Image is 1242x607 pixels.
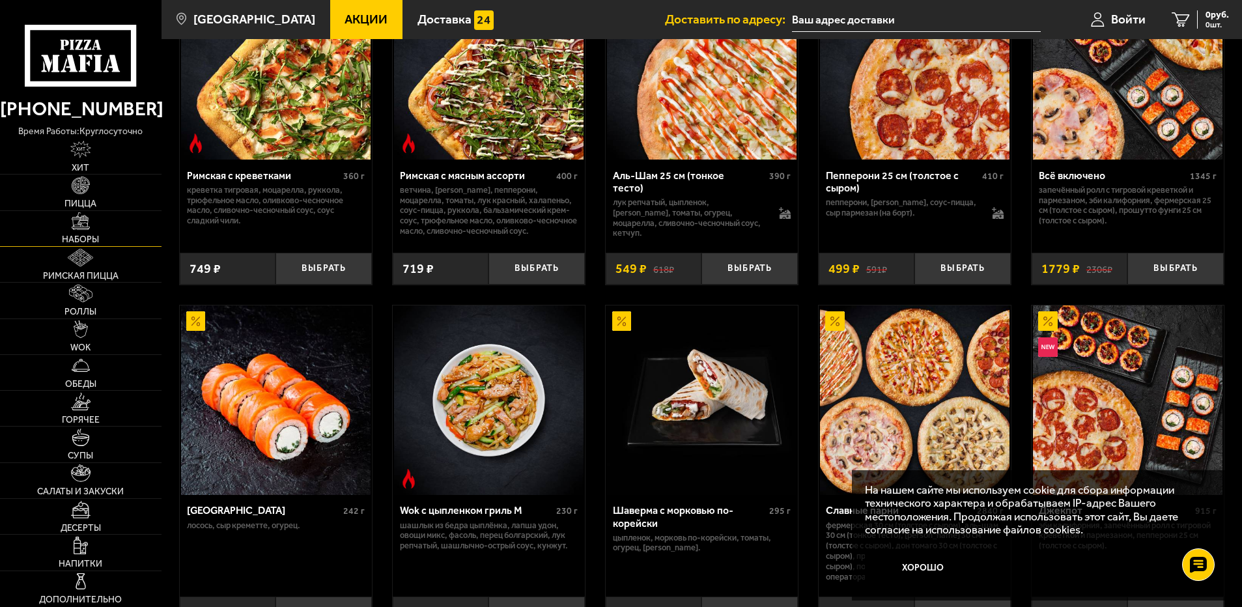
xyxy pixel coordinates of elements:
[65,380,96,389] span: Обеды
[665,13,792,25] span: Доставить по адресу:
[275,253,372,285] button: Выбрать
[982,171,1004,182] span: 410 г
[62,235,99,244] span: Наборы
[400,169,553,182] div: Римская с мясным ассорти
[72,163,89,173] span: Хит
[1038,311,1058,331] img: Акционный
[769,505,791,516] span: 295 г
[59,559,102,569] span: Напитки
[43,272,119,281] span: Римская пицца
[613,197,767,239] p: лук репчатый, цыпленок, [PERSON_NAME], томаты, огурец, моцарелла, сливочно-чесночный соус, кетчуп.
[61,524,101,533] span: Десерты
[193,13,315,25] span: [GEOGRAPHIC_DATA]
[1039,185,1217,227] p: Запечённый ролл с тигровой креветкой и пармезаном, Эби Калифорния, Фермерская 25 см (толстое с сы...
[1033,305,1222,495] img: Джекпот
[613,533,791,554] p: цыпленок, морковь по-корейски, томаты, огурец, [PERSON_NAME].
[1039,169,1187,182] div: Всё включено
[826,197,980,218] p: пепперони, [PERSON_NAME], соус-пицца, сыр пармезан (на борт).
[187,169,340,182] div: Римская с креветками
[556,171,578,182] span: 400 г
[607,305,797,495] img: Шаверма с морковью по-корейски
[769,171,791,182] span: 390 г
[606,305,798,495] a: АкционныйШаверма с морковью по-корейски
[181,305,371,495] img: Филадельфия
[474,10,494,30] img: 15daf4d41897b9f0e9f617042186c801.svg
[400,520,578,552] p: шашлык из бедра цыплёнка, лапша удон, овощи микс, фасоль, перец болгарский, лук репчатый, шашлычн...
[187,520,365,531] p: лосось, Сыр креметте, огурец.
[190,262,221,275] span: 749 ₽
[400,504,553,516] div: Wok с цыпленком гриль M
[826,169,979,194] div: Пепперони 25 см (толстое с сыром)
[399,469,419,488] img: Острое блюдо
[653,262,674,275] s: 618 ₽
[488,253,585,285] button: Выбрать
[417,13,472,25] span: Доставка
[400,185,578,236] p: ветчина, [PERSON_NAME], пепперони, моцарелла, томаты, лук красный, халапеньо, соус-пицца, руккола...
[615,262,647,275] span: 549 ₽
[70,343,91,352] span: WOK
[1086,262,1112,275] s: 2306 ₽
[68,451,93,460] span: Супы
[64,307,96,317] span: Роллы
[39,595,122,604] span: Дополнительно
[612,311,632,331] img: Акционный
[343,505,365,516] span: 242 г
[556,505,578,516] span: 230 г
[826,520,1004,582] p: Фермерская 30 см (толстое с сыром), Аль-Шам 30 см (тонкое тесто), [PERSON_NAME] 30 см (толстое с ...
[1041,262,1080,275] span: 1779 ₽
[792,8,1040,32] input: Ваш адрес доставки
[865,483,1204,537] p: На нашем сайте мы используем cookie для сбора информации технического характера и обрабатываем IP...
[62,416,100,425] span: Горячее
[343,171,365,182] span: 360 г
[187,504,340,516] div: [GEOGRAPHIC_DATA]
[345,13,388,25] span: Акции
[819,305,1011,495] a: АкционныйСлавные парни
[180,305,372,495] a: АкционныйФиладельфия
[187,185,365,227] p: креветка тигровая, моцарелла, руккола, трюфельное масло, оливково-чесночное масло, сливочно-чесно...
[825,311,845,331] img: Акционный
[865,549,981,588] button: Хорошо
[1111,13,1146,25] span: Войти
[828,262,860,275] span: 499 ₽
[613,504,766,529] div: Шаверма с морковью по-корейски
[866,262,887,275] s: 591 ₽
[1038,337,1058,357] img: Новинка
[37,487,124,496] span: Салаты и закуски
[820,305,1009,495] img: Славные парни
[701,253,798,285] button: Выбрать
[1032,305,1224,495] a: АкционныйНовинкаДжекпот
[613,169,766,194] div: Аль-Шам 25 см (тонкое тесто)
[186,134,206,153] img: Острое блюдо
[186,311,206,331] img: Акционный
[64,199,96,208] span: Пицца
[399,134,419,153] img: Острое блюдо
[826,504,974,516] div: Славные парни
[393,305,585,495] a: Острое блюдоWok с цыпленком гриль M
[1206,21,1229,29] span: 0 шт.
[1206,10,1229,20] span: 0 руб.
[1190,171,1217,182] span: 1345 г
[402,262,434,275] span: 719 ₽
[1127,253,1224,285] button: Выбрать
[394,305,584,495] img: Wok с цыпленком гриль M
[914,253,1011,285] button: Выбрать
